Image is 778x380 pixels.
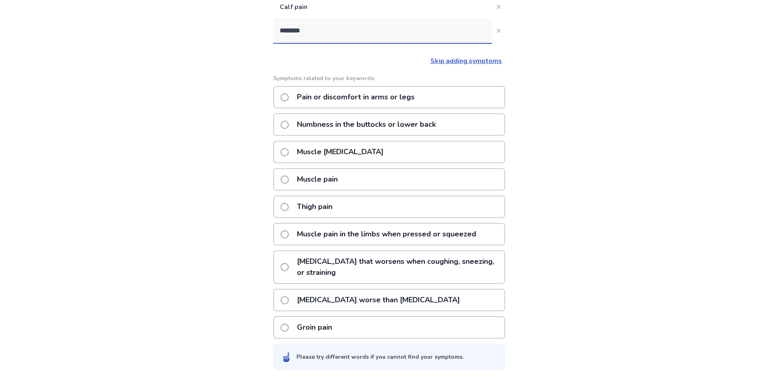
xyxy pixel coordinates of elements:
p: Muscle pain [292,169,343,190]
p: Muscle [MEDICAL_DATA] [292,142,388,162]
p: [MEDICAL_DATA] worse than [MEDICAL_DATA] [292,290,465,310]
p: [MEDICAL_DATA] that worsens when coughing, sneezing, or straining [292,251,504,283]
button: Close [492,0,505,13]
p: Groin pain [292,317,337,338]
p: Pain or discomfort in arms or legs [292,87,419,108]
p: Symptoms related to your keywords: [273,74,505,83]
input: Close [273,18,492,43]
a: Skip adding symptoms [430,56,502,65]
p: Numbness in the buttocks or lower back [292,114,441,135]
div: Please try different words if you cannot find your symptoms. [296,353,464,361]
p: Thigh pain [292,196,337,217]
p: Muscle pain in the limbs when pressed or squeezed [292,224,481,245]
button: Close [492,24,505,37]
